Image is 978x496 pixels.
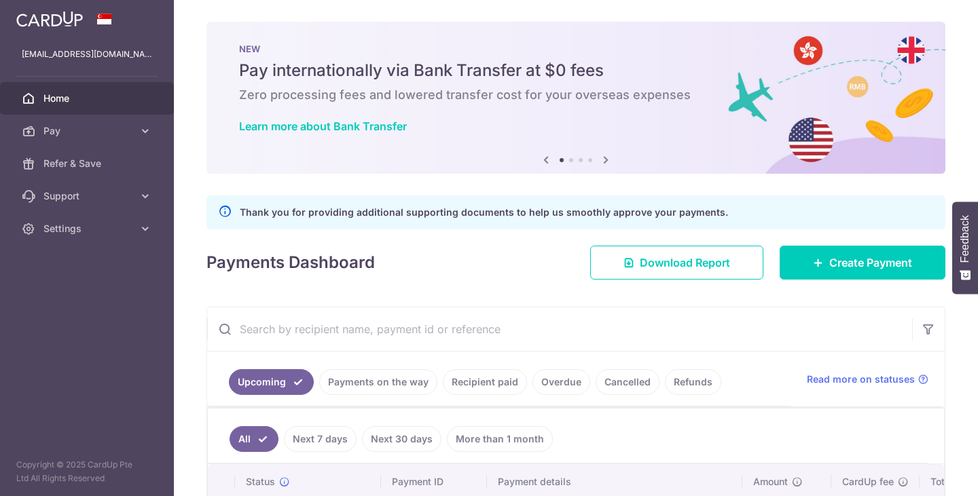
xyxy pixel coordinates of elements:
[665,369,721,395] a: Refunds
[239,60,913,81] h5: Pay internationally via Bank Transfer at $0 fees
[22,47,152,61] p: [EMAIL_ADDRESS][DOMAIN_NAME]
[240,204,728,221] p: Thank you for providing additional supporting documents to help us smoothly approve your payments.
[807,373,915,386] span: Read more on statuses
[890,455,964,489] iframe: Opens a widget where you can find more information
[959,215,971,263] span: Feedback
[230,426,278,452] a: All
[829,254,912,271] span: Create Payment
[590,246,763,280] a: Download Report
[284,426,357,452] a: Next 7 days
[246,475,275,489] span: Status
[43,222,133,235] span: Settings
[319,369,437,395] a: Payments on the way
[447,426,553,452] a: More than 1 month
[206,22,945,174] img: Bank transfer banner
[640,254,730,271] span: Download Report
[206,250,375,275] h4: Payments Dashboard
[239,87,913,103] h6: Zero processing fees and lowered transfer cost for your overseas expenses
[43,92,133,105] span: Home
[16,11,83,27] img: CardUp
[239,43,913,54] p: NEW
[842,475,894,489] span: CardUp fee
[443,369,527,395] a: Recipient paid
[43,124,133,138] span: Pay
[807,373,928,386] a: Read more on statuses
[780,246,945,280] a: Create Payment
[596,369,659,395] a: Cancelled
[952,202,978,294] button: Feedback - Show survey
[43,157,133,170] span: Refer & Save
[207,307,912,351] input: Search by recipient name, payment id or reference
[229,369,314,395] a: Upcoming
[753,475,788,489] span: Amount
[239,119,407,133] a: Learn more about Bank Transfer
[362,426,441,452] a: Next 30 days
[532,369,590,395] a: Overdue
[43,189,133,203] span: Support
